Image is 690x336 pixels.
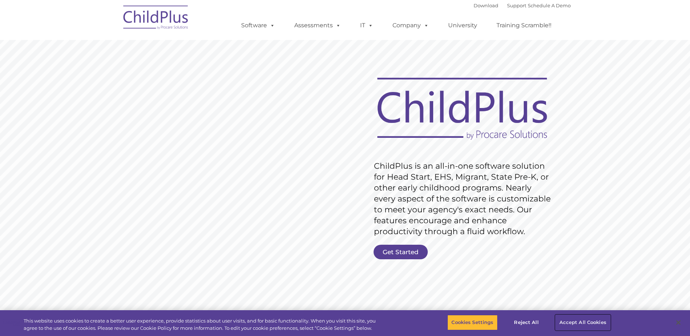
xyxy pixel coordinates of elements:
a: IT [353,18,380,33]
img: ChildPlus by Procare Solutions [120,0,192,37]
div: This website uses cookies to create a better user experience, provide statistics about user visit... [24,317,379,332]
font: | [474,3,571,8]
a: Training Scramble!! [489,18,559,33]
a: University [441,18,484,33]
button: Reject All [504,315,549,330]
rs-layer: ChildPlus is an all-in-one software solution for Head Start, EHS, Migrant, State Pre-K, or other ... [374,161,554,237]
a: Get Started [374,245,428,259]
a: Software [234,18,282,33]
a: Assessments [287,18,348,33]
a: Support [507,3,526,8]
button: Close [670,315,686,331]
a: Company [385,18,436,33]
button: Accept All Cookies [555,315,610,330]
a: Schedule A Demo [528,3,571,8]
a: Download [474,3,498,8]
button: Cookies Settings [447,315,497,330]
